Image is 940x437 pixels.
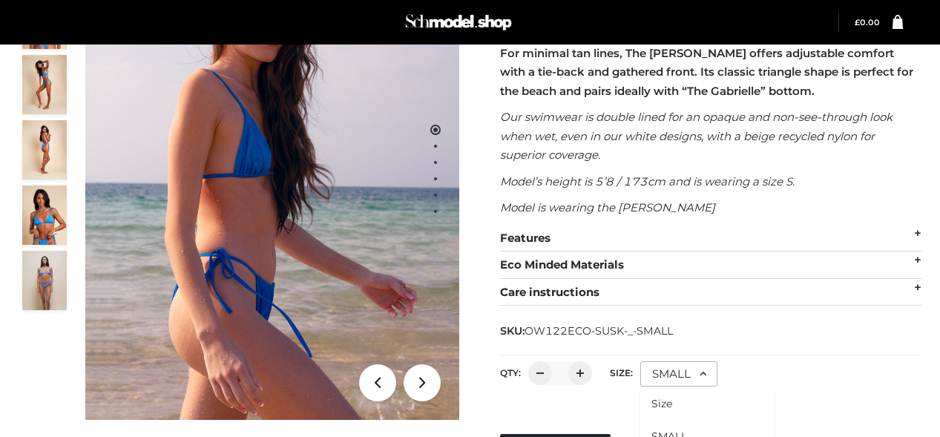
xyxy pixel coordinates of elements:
em: Model’s height is 5’8 / 173cm and is wearing a size S. [500,174,795,188]
img: 4.Alex-top_CN-1-1-2.jpg [22,55,67,114]
label: Size: [610,367,633,378]
span: OW122ECO-SUSK-_-SMALL [525,324,673,338]
li: Size [640,387,774,420]
span: SKU: [500,322,674,340]
div: SMALL [640,361,717,387]
img: 3.Alex-top_CN-1-1-2.jpg [22,120,67,180]
strong: For minimal tan lines, The [PERSON_NAME] offers adjustable comfort with a tie-back and gathered f... [500,46,913,98]
div: Care instructions [500,279,922,306]
img: Schmodel Admin 964 [403,7,514,37]
div: Features [500,225,922,252]
em: Model is wearing the [PERSON_NAME] [500,200,715,214]
span: £ [855,18,860,27]
img: 2.Alex-top_CN-1-1-2.jpg [22,185,67,245]
a: £0.00 [855,18,880,27]
img: SSVC.jpg [22,251,67,310]
em: Our swimwear is double lined for an opaque and non-see-through look when wet, even in our white d... [500,110,893,162]
bdi: 0.00 [855,18,880,27]
label: QTY: [500,367,521,378]
div: Eco Minded Materials [500,252,922,279]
